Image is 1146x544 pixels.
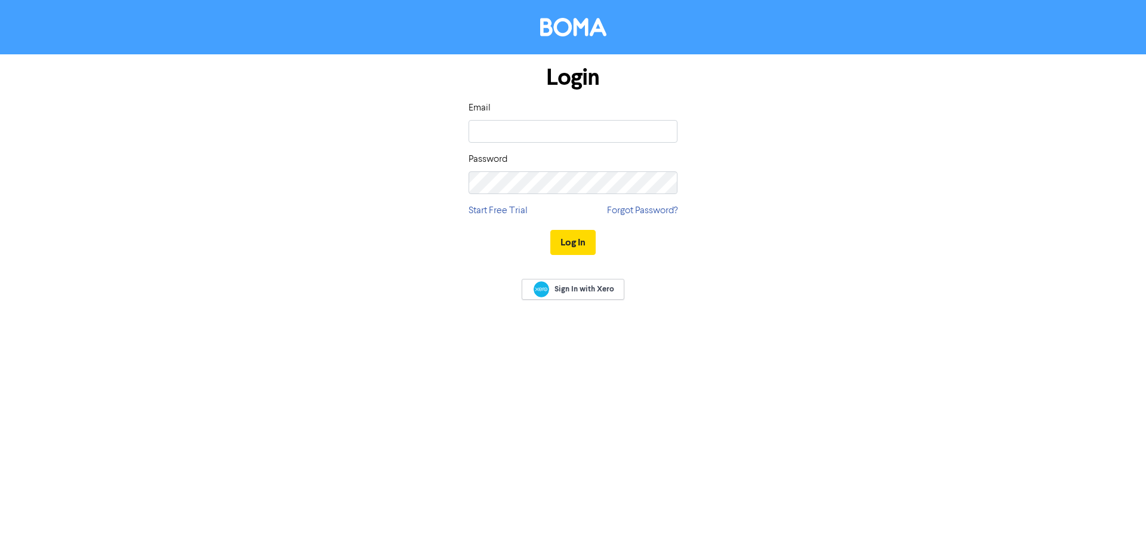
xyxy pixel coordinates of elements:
img: Xero logo [534,281,549,297]
span: Sign In with Xero [554,284,614,294]
button: Log In [550,230,596,255]
a: Sign In with Xero [522,279,624,300]
a: Start Free Trial [469,204,528,218]
label: Email [469,101,491,115]
img: BOMA Logo [540,18,606,36]
label: Password [469,152,507,167]
a: Forgot Password? [607,204,677,218]
h1: Login [469,64,677,91]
